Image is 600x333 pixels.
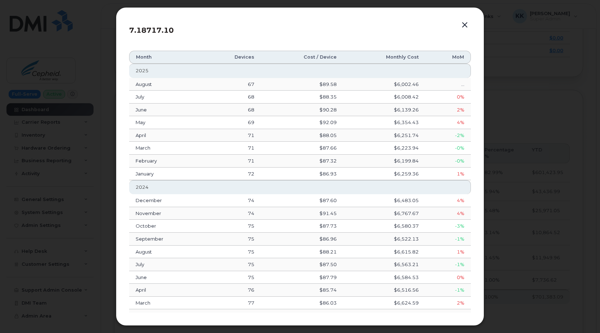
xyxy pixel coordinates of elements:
[432,210,464,217] div: 4%
[343,271,425,284] td: $6,584.53
[569,302,595,328] iframe: Messenger Launcher
[343,284,425,297] td: $6,516.56
[202,284,261,297] td: 76
[261,271,343,284] td: $87.79
[261,246,343,259] td: $88.21
[432,158,464,164] div: -0%
[261,207,343,220] td: $91.45
[432,236,464,242] div: -1%
[343,246,425,259] td: $6,615.82
[202,142,261,155] td: 71
[129,155,202,168] td: February
[432,145,464,151] div: -0%
[343,258,425,271] td: $6,563.21
[129,284,202,297] td: April
[343,233,425,246] td: $6,522.13
[129,297,202,310] td: March
[129,180,471,194] th: 2024
[202,271,261,284] td: 75
[261,168,343,181] td: $86.93
[129,220,202,233] td: October
[261,233,343,246] td: $86.96
[202,258,261,271] td: 75
[261,284,343,297] td: $85.74
[261,258,343,271] td: $87.50
[343,155,425,168] td: $6,199.84
[432,261,464,268] div: -1%
[343,142,425,155] td: $6,223.94
[202,155,261,168] td: 71
[129,258,202,271] td: July
[202,220,261,233] td: 75
[202,246,261,259] td: 75
[202,297,261,310] td: 77
[129,194,202,207] td: December
[343,194,425,207] td: $6,483.05
[261,220,343,233] td: $87.73
[202,207,261,220] td: 74
[432,300,464,306] div: 2%
[343,220,425,233] td: $6,580.37
[432,170,464,177] div: 1%
[343,168,425,181] td: $6,259.36
[202,168,261,181] td: 72
[432,197,464,204] div: 4%
[261,194,343,207] td: $87.60
[432,223,464,229] div: -3%
[261,155,343,168] td: $87.32
[129,207,202,220] td: November
[129,246,202,259] td: August
[432,287,464,293] div: -1%
[202,194,261,207] td: 74
[261,142,343,155] td: $87.66
[432,274,464,281] div: 0%
[343,297,425,310] td: $6,624.59
[343,207,425,220] td: $6,767.67
[432,248,464,255] div: 1%
[129,233,202,246] td: September
[202,233,261,246] td: 75
[129,271,202,284] td: June
[129,142,202,155] td: March
[129,168,202,181] td: January
[261,297,343,310] td: $86.03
